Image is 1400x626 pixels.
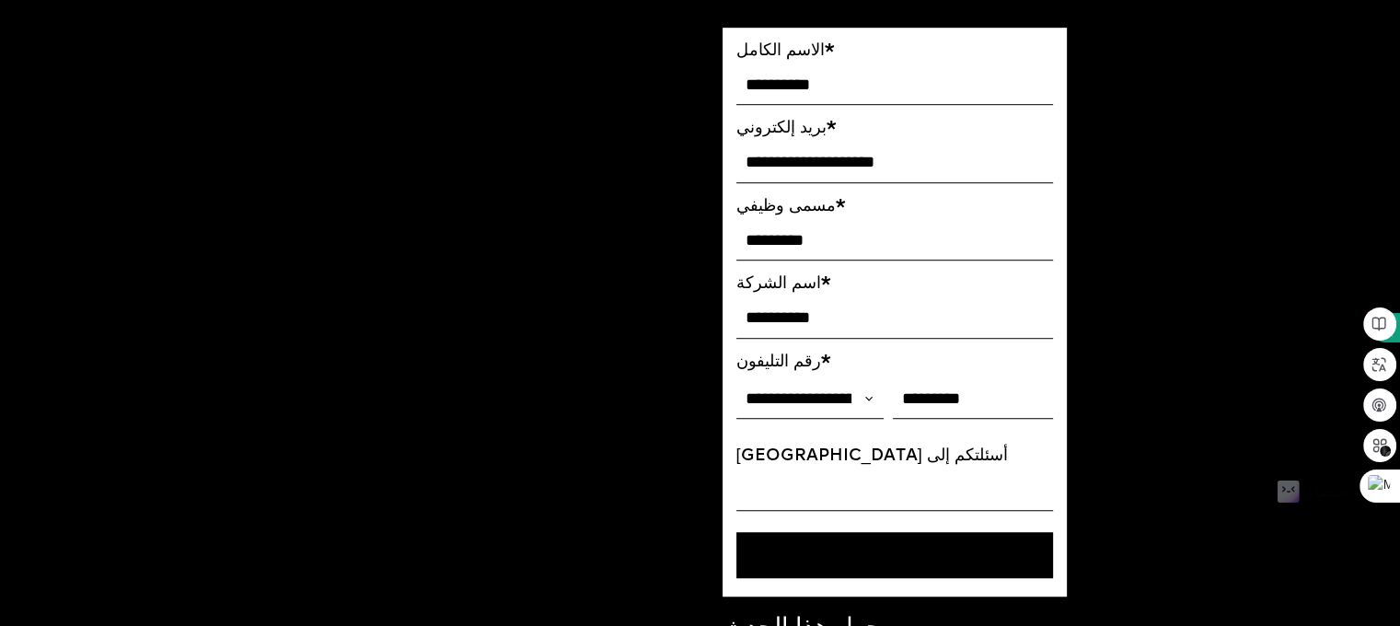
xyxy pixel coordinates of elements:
[736,275,821,293] font: اسم الشركة
[736,198,836,215] font: مسمى وظيفي
[869,546,920,563] font: اشتراك
[736,532,1054,578] button: اشتراك
[736,354,821,371] font: رقم التليفون
[736,42,825,60] font: الاسم الكامل
[736,120,827,137] font: بريد إلكتروني
[736,447,1008,465] font: أسئلتكم إلى [GEOGRAPHIC_DATA]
